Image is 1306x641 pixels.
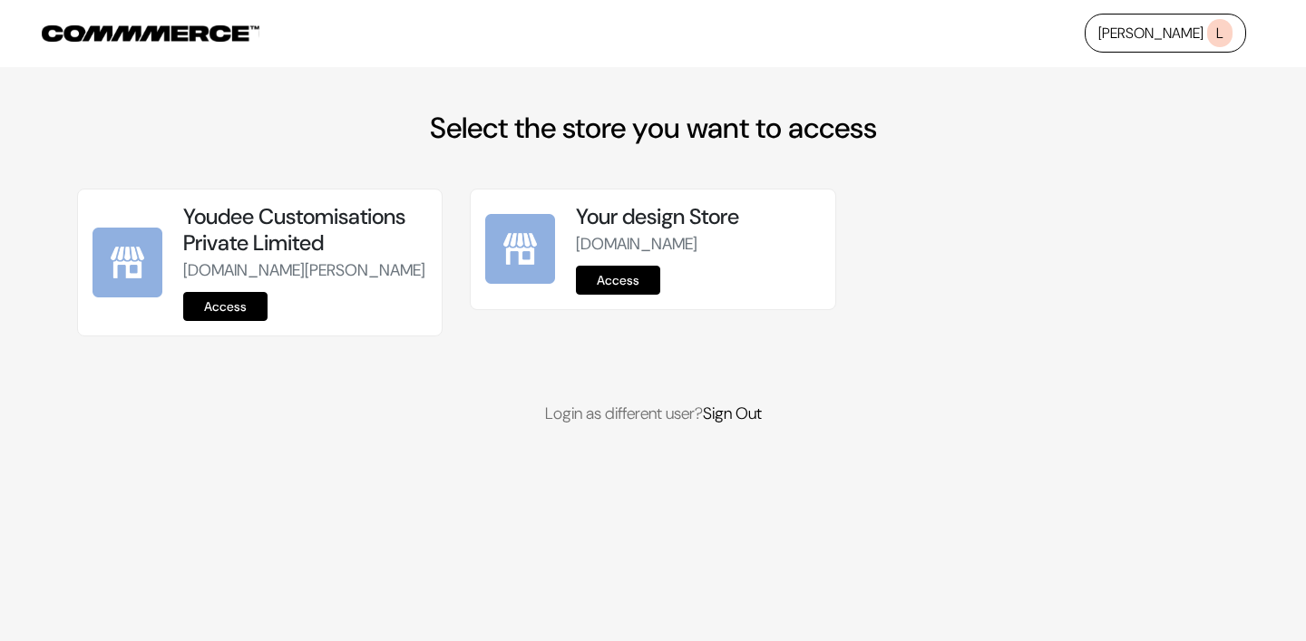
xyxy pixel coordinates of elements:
span: L [1207,19,1233,47]
a: Access [183,292,268,321]
p: [DOMAIN_NAME] [576,232,820,257]
h5: Youdee Customisations Private Limited [183,204,427,257]
p: Login as different user? [77,402,1229,426]
img: COMMMERCE [42,25,259,42]
img: Youdee Customisations Private Limited [93,228,162,297]
h2: Select the store you want to access [77,111,1229,145]
a: Access [576,266,660,295]
h5: Your design Store [576,204,820,230]
img: Your design Store [485,214,555,284]
p: [DOMAIN_NAME][PERSON_NAME] [183,258,427,283]
a: Sign Out [703,403,762,424]
a: [PERSON_NAME]L [1085,14,1246,53]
